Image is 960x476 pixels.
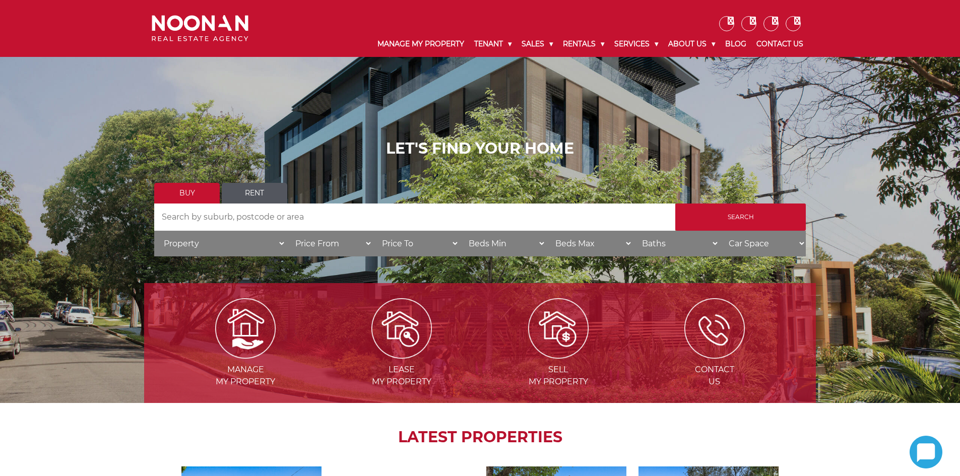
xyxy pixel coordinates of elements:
[325,364,479,388] span: Lease my Property
[152,15,248,42] img: Noonan Real Estate Agency
[154,203,675,231] input: Search by suburb, postcode or area
[720,31,751,57] a: Blog
[637,323,792,386] a: ContactUs
[558,31,609,57] a: Rentals
[215,298,276,359] img: Manage my Property
[372,31,469,57] a: Manage My Property
[663,31,720,57] a: About Us
[751,31,808,57] a: Contact Us
[168,323,323,386] a: Managemy Property
[154,140,806,158] h1: LET'S FIND YOUR HOME
[169,428,791,446] h2: LATEST PROPERTIES
[222,183,287,203] a: Rent
[481,364,635,388] span: Sell my Property
[637,364,792,388] span: Contact Us
[517,31,558,57] a: Sales
[168,364,323,388] span: Manage my Property
[528,298,589,359] img: Sell my property
[371,298,432,359] img: Lease my property
[684,298,745,359] img: ICONS
[154,183,220,203] a: Buy
[481,323,635,386] a: Sellmy Property
[469,31,517,57] a: Tenant
[675,203,806,231] input: Search
[609,31,663,57] a: Services
[325,323,479,386] a: Leasemy Property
